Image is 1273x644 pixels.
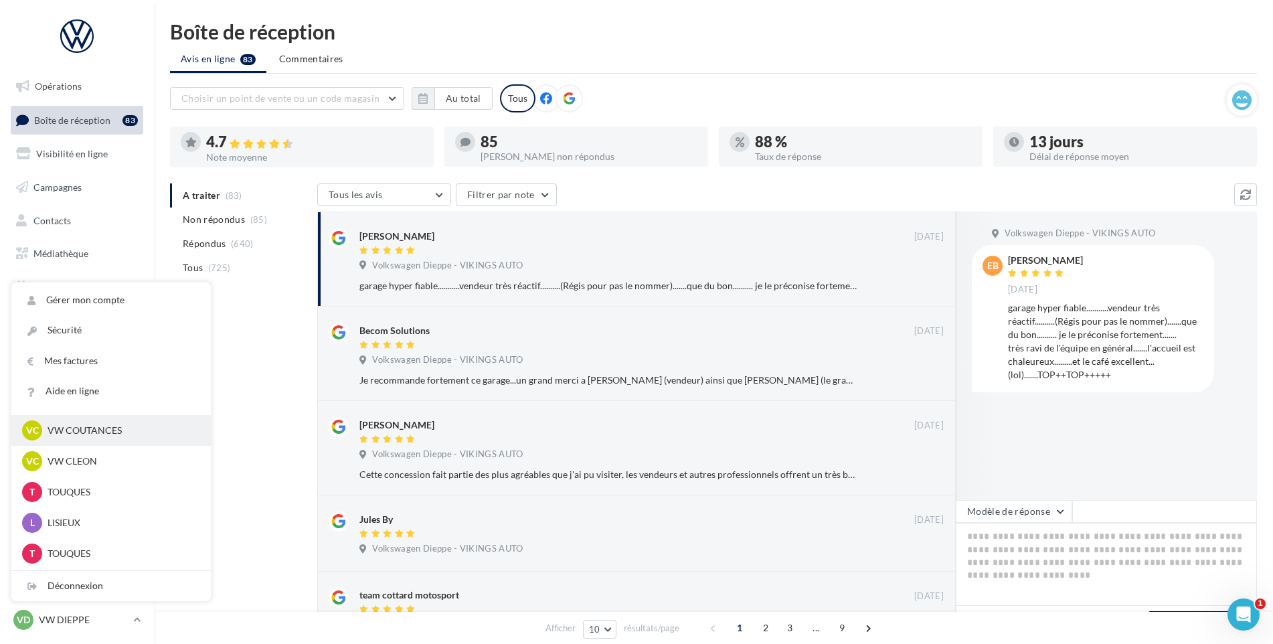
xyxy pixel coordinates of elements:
button: Au total [412,87,493,110]
div: [PERSON_NAME] [359,230,434,243]
span: [DATE] [914,231,944,243]
span: [DATE] [914,325,944,337]
span: (725) [208,262,231,273]
button: Choisir un point de vente ou un code magasin [170,87,404,110]
a: PLV et print personnalisable [8,307,146,346]
p: TOUQUES [48,485,195,499]
span: 3 [779,617,800,639]
span: Non répondus [183,213,245,226]
button: Au total [434,87,493,110]
a: Campagnes [8,173,146,202]
a: Sécurité [11,315,211,345]
div: 83 [122,115,138,126]
div: Cette concession fait partie des plus agréables que j'ai pu visiter, les vendeurs et autres profe... [359,468,857,481]
button: 10 [583,620,617,639]
span: 9 [831,617,853,639]
div: Je recommande fortement ce garage...un grand merci a [PERSON_NAME] (vendeur) ainsi que [PERSON_NA... [359,374,857,387]
span: T [29,547,35,560]
span: [DATE] [914,420,944,432]
span: Volkswagen Dieppe - VIKINGS AUTO [372,260,523,272]
div: 13 jours [1029,135,1246,149]
a: Visibilité en ligne [8,140,146,168]
p: TOUQUES [48,547,195,560]
div: [PERSON_NAME] [1008,256,1083,265]
span: [DATE] [914,514,944,526]
div: 85 [481,135,697,149]
span: L [30,516,35,530]
span: 1 [1255,598,1266,609]
p: VW CLEON [48,455,195,468]
a: Campagnes DataOnDemand [8,351,146,390]
div: Note moyenne [206,153,423,162]
p: LISIEUX [48,516,195,530]
span: Visibilité en ligne [36,148,108,159]
a: Contacts [8,207,146,235]
span: Tous [183,261,203,274]
div: Déconnexion [11,571,211,601]
span: [DATE] [1008,284,1037,296]
a: Opérations [8,72,146,100]
span: Campagnes [33,181,82,193]
span: Volkswagen Dieppe - VIKINGS AUTO [372,543,523,555]
span: VC [26,455,39,468]
span: Boîte de réception [34,114,110,125]
span: Choisir un point de vente ou un code magasin [181,92,379,104]
div: Boîte de réception [170,21,1257,42]
span: (640) [231,238,254,249]
span: Afficher [545,622,576,635]
span: 10 [589,624,600,635]
div: Tous [500,84,535,112]
div: garage hyper fiable...........vendeur très réactif..........(Régis pour pas le nommer).......que ... [1008,301,1203,382]
span: Tous les avis [329,189,383,200]
iframe: Intercom live chat [1227,598,1260,631]
a: VD VW DIEPPE [11,607,143,633]
p: VW DIEPPE [39,613,128,627]
div: [PERSON_NAME] [359,418,434,432]
a: Mes factures [11,346,211,376]
span: Calendrier [33,281,78,293]
span: EB [987,259,999,272]
div: [PERSON_NAME] non répondus [481,152,697,161]
span: Volkswagen Dieppe - VIKINGS AUTO [372,449,523,461]
span: Commentaires [279,52,343,66]
a: Aide en ligne [11,376,211,406]
div: Taux de réponse [755,152,972,161]
div: garage hyper fiable...........vendeur très réactif..........(Régis pour pas le nommer).......que ... [359,279,857,293]
span: Volkswagen Dieppe - VIKINGS AUTO [1005,228,1155,240]
a: Gérer mon compte [11,285,211,315]
div: team cottard motosport [359,588,459,602]
span: VD [17,613,30,627]
p: VW COUTANCES [48,424,195,437]
a: Calendrier [8,273,146,301]
div: Jules By [359,513,393,526]
div: 4.7 [206,135,423,150]
span: T [29,485,35,499]
span: Médiathèque [33,248,88,259]
button: Tous les avis [317,183,451,206]
span: 2 [755,617,776,639]
a: Médiathèque [8,240,146,268]
span: ... [805,617,827,639]
span: Opérations [35,80,82,92]
div: Becom Solutions [359,324,430,337]
span: Répondus [183,237,226,250]
div: 88 % [755,135,972,149]
div: Délai de réponse moyen [1029,152,1246,161]
span: (85) [250,214,267,225]
span: résultats/page [624,622,679,635]
a: Boîte de réception83 [8,106,146,135]
span: 1 [729,617,750,639]
button: Modèle de réponse [956,500,1072,523]
span: Volkswagen Dieppe - VIKINGS AUTO [372,354,523,366]
span: [DATE] [914,590,944,602]
span: Contacts [33,214,71,226]
span: VC [26,424,39,437]
button: Filtrer par note [456,183,557,206]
